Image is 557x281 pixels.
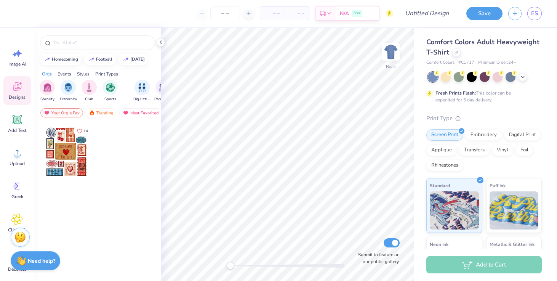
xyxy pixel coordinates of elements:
[531,9,538,18] span: ES
[386,63,396,70] div: Back
[154,80,172,102] button: filter button
[84,54,116,65] button: football
[435,90,529,103] div: This color can be expedited for 5 day delivery.
[138,83,146,92] img: Big Little Reveal Image
[5,227,30,239] span: Clipart & logos
[83,129,88,133] span: 14
[74,126,91,136] button: Like
[82,80,97,102] div: filter for Club
[60,96,77,102] span: Fraternity
[85,83,93,92] img: Club Image
[102,80,118,102] button: filter button
[44,110,50,116] img: most_fav.gif
[118,54,148,65] button: [DATE]
[60,80,77,102] div: filter for Fraternity
[106,83,115,92] img: Sports Image
[426,160,463,171] div: Rhinestones
[430,240,448,248] span: Neon Ink
[515,145,533,156] div: Foil
[40,80,55,102] div: filter for Sorority
[159,83,168,92] img: Parent's Weekend Image
[40,96,54,102] span: Sorority
[527,7,542,20] a: ES
[210,6,240,20] input: – –
[104,96,116,102] span: Sports
[354,11,361,16] span: Free
[459,145,490,156] div: Transfers
[8,127,26,133] span: Add Text
[8,61,26,67] span: Image AI
[435,90,476,96] strong: Fresh Prints Flash:
[426,59,455,66] span: Comfort Colors
[53,39,150,47] input: Try "Alpha"
[492,145,513,156] div: Vinyl
[426,145,457,156] div: Applique
[490,240,535,248] span: Metallic & Glitter Ink
[11,194,23,200] span: Greek
[466,7,503,20] button: Save
[42,71,52,77] div: Orgs
[89,110,95,116] img: trending.gif
[133,96,151,102] span: Big Little Reveal
[426,37,539,57] span: Comfort Colors Adult Heavyweight T-Shirt
[490,191,539,230] img: Puff Ink
[354,251,400,265] label: Submit to feature on our public gallery.
[43,83,52,92] img: Sorority Image
[40,54,82,65] button: homecoming
[504,129,541,141] div: Digital Print
[52,57,78,61] div: homecoming
[60,80,77,102] button: filter button
[466,129,502,141] div: Embroidery
[130,57,145,61] div: halloween
[154,80,172,102] div: filter for Parent's Weekend
[123,110,129,116] img: most_fav.gif
[58,71,71,77] div: Events
[44,57,50,62] img: trend_line.gif
[133,80,151,102] button: filter button
[64,83,72,92] img: Fraternity Image
[28,257,55,265] strong: Need help?
[88,57,94,62] img: trend_line.gif
[85,108,117,117] div: Trending
[133,80,151,102] div: filter for Big Little Reveal
[40,108,83,117] div: Your Org's Fav
[340,10,349,18] span: N/A
[458,59,474,66] span: # C1717
[227,262,234,270] div: Accessibility label
[95,71,118,77] div: Print Types
[102,80,118,102] div: filter for Sports
[478,59,516,66] span: Minimum Order: 24 +
[289,10,304,18] span: – –
[40,80,55,102] button: filter button
[9,94,26,100] span: Designs
[119,108,162,117] div: Most Favorited
[430,191,479,230] img: Standard
[426,129,463,141] div: Screen Print
[82,80,97,102] button: filter button
[399,6,455,21] input: Untitled Design
[85,96,93,102] span: Club
[8,266,26,272] span: Decorate
[383,44,399,59] img: Back
[154,96,172,102] span: Parent's Weekend
[10,161,25,167] span: Upload
[265,10,280,18] span: – –
[96,57,112,61] div: football
[123,57,129,62] img: trend_line.gif
[77,71,90,77] div: Styles
[430,181,450,189] span: Standard
[426,114,542,123] div: Print Type
[490,181,506,189] span: Puff Ink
